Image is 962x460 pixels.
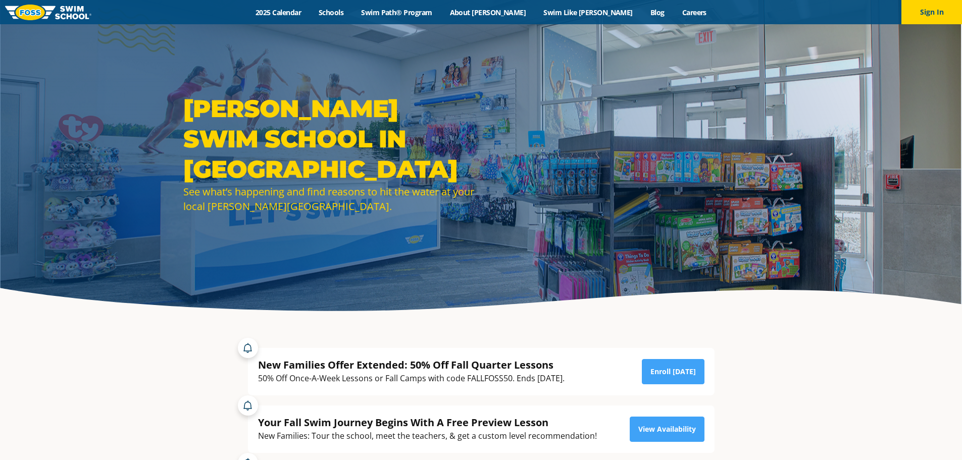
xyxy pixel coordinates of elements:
a: View Availability [630,417,704,442]
a: Schools [310,8,352,17]
div: New Families Offer Extended: 50% Off Fall Quarter Lessons [258,358,565,372]
a: About [PERSON_NAME] [441,8,535,17]
img: FOSS Swim School Logo [5,5,91,20]
a: Enroll [DATE] [642,359,704,384]
a: Swim Path® Program [352,8,441,17]
div: Your Fall Swim Journey Begins With A Free Preview Lesson [258,416,597,429]
a: 2025 Calendar [247,8,310,17]
a: Swim Like [PERSON_NAME] [535,8,642,17]
div: New Families: Tour the school, meet the teachers, & get a custom level recommendation! [258,429,597,443]
div: 50% Off Once-A-Week Lessons or Fall Camps with code FALLFOSS50. Ends [DATE]. [258,372,565,385]
div: See what’s happening and find reasons to hit the water at your local [PERSON_NAME][GEOGRAPHIC_DATA]. [183,184,476,214]
h1: [PERSON_NAME] Swim School in [GEOGRAPHIC_DATA] [183,93,476,184]
a: Careers [673,8,715,17]
a: Blog [641,8,673,17]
